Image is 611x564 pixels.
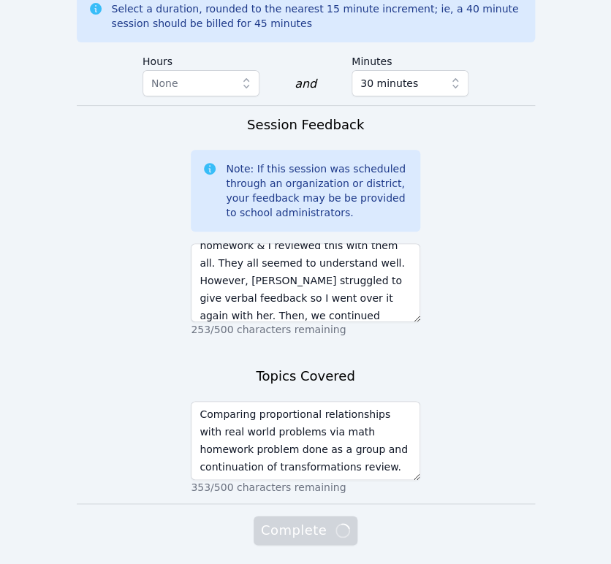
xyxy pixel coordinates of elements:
label: Hours [143,48,259,70]
div: and [295,75,316,93]
textarea: Comparing proportional relationships with real world problems via math homework problem done as a... [191,401,420,480]
span: Complete [261,520,350,541]
button: None [143,70,259,96]
span: 30 minutes [360,75,418,92]
textarea: [PERSON_NAME] shared their math homework & I reviewed this with them all. They all seemed to unde... [191,243,420,322]
label: Minutes [352,48,468,70]
p: 353/500 characters remaining [191,480,420,495]
div: Select a duration, rounded to the nearest 15 minute increment; ie, a 40 minute session should be ... [112,1,523,31]
p: 253/500 characters remaining [191,322,420,337]
div: Note: If this session was scheduled through an organization or district, your feedback may be be ... [226,161,409,220]
button: Complete [254,516,357,545]
button: 30 minutes [352,70,468,96]
h3: Session Feedback [247,115,364,135]
span: None [151,77,178,89]
h3: Topics Covered [256,366,354,386]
